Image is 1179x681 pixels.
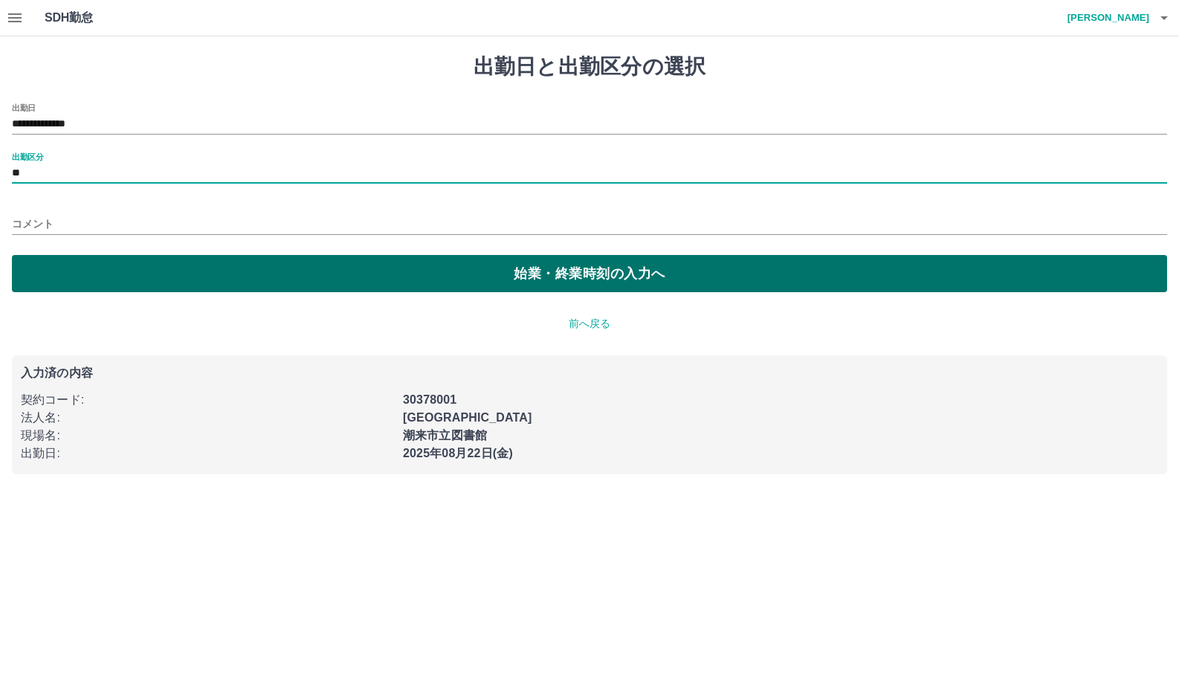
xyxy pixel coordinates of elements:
[21,391,394,409] p: 契約コード :
[12,102,36,113] label: 出勤日
[12,151,43,162] label: 出勤区分
[21,427,394,445] p: 現場名 :
[21,367,1158,379] p: 入力済の内容
[403,411,532,424] b: [GEOGRAPHIC_DATA]
[403,393,456,406] b: 30378001
[12,54,1167,80] h1: 出勤日と出勤区分の選択
[403,429,487,442] b: 潮来市立図書館
[21,445,394,462] p: 出勤日 :
[21,409,394,427] p: 法人名 :
[12,316,1167,332] p: 前へ戻る
[12,255,1167,292] button: 始業・終業時刻の入力へ
[403,447,513,459] b: 2025年08月22日(金)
